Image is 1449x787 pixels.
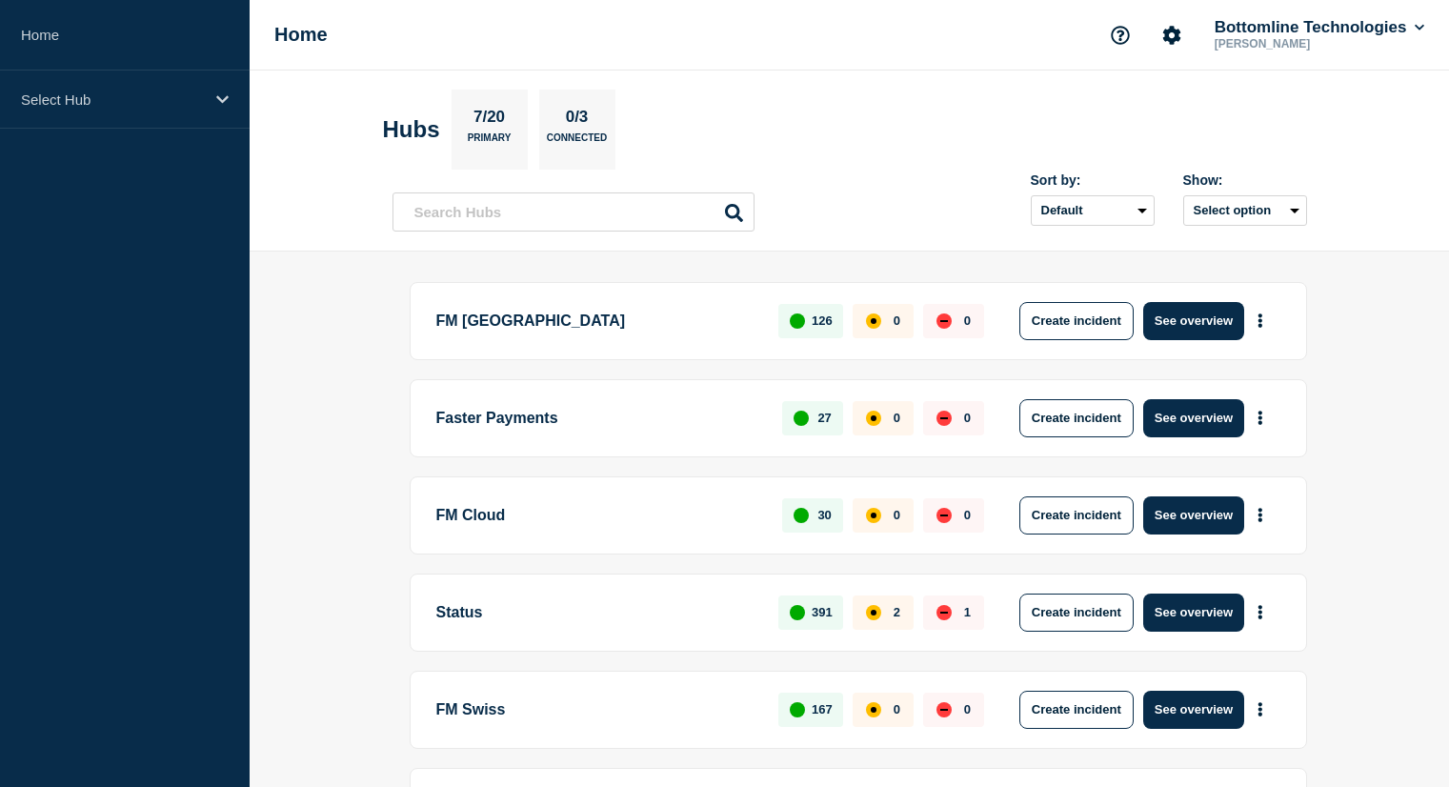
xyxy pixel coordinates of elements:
[866,411,881,426] div: affected
[790,605,805,620] div: up
[936,702,952,717] div: down
[558,108,595,132] p: 0/3
[1019,302,1134,340] button: Create incident
[936,411,952,426] div: down
[817,411,831,425] p: 27
[1211,37,1409,50] p: [PERSON_NAME]
[964,605,971,619] p: 1
[1031,172,1155,188] div: Sort by:
[1248,303,1273,338] button: More actions
[1211,18,1428,37] button: Bottomline Technologies
[866,605,881,620] div: affected
[812,313,833,328] p: 126
[964,313,971,328] p: 0
[21,91,204,108] p: Select Hub
[894,313,900,328] p: 0
[392,192,755,232] input: Search Hubs
[964,702,971,716] p: 0
[894,508,900,522] p: 0
[794,508,809,523] div: up
[547,132,607,152] p: Connected
[866,702,881,717] div: affected
[1019,691,1134,729] button: Create incident
[817,508,831,522] p: 30
[1019,399,1134,437] button: Create incident
[1183,195,1307,226] button: Select option
[936,508,952,523] div: down
[964,508,971,522] p: 0
[1143,691,1244,729] button: See overview
[894,702,900,716] p: 0
[1143,594,1244,632] button: See overview
[936,605,952,620] div: down
[383,116,440,143] h2: Hubs
[894,411,900,425] p: 0
[964,411,971,425] p: 0
[812,702,833,716] p: 167
[790,313,805,329] div: up
[936,313,952,329] div: down
[468,132,512,152] p: Primary
[794,411,809,426] div: up
[1019,594,1134,632] button: Create incident
[436,302,757,340] p: FM [GEOGRAPHIC_DATA]
[1143,399,1244,437] button: See overview
[436,691,757,729] p: FM Swiss
[1031,195,1155,226] select: Sort by
[1248,400,1273,435] button: More actions
[466,108,512,132] p: 7/20
[1248,497,1273,533] button: More actions
[1152,15,1192,55] button: Account settings
[812,605,833,619] p: 391
[1100,15,1140,55] button: Support
[274,24,328,46] h1: Home
[1019,496,1134,535] button: Create incident
[866,313,881,329] div: affected
[1183,172,1307,188] div: Show:
[436,496,761,535] p: FM Cloud
[894,605,900,619] p: 2
[436,399,761,437] p: Faster Payments
[1143,302,1244,340] button: See overview
[1248,692,1273,727] button: More actions
[1248,595,1273,630] button: More actions
[866,508,881,523] div: affected
[436,594,757,632] p: Status
[790,702,805,717] div: up
[1143,496,1244,535] button: See overview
